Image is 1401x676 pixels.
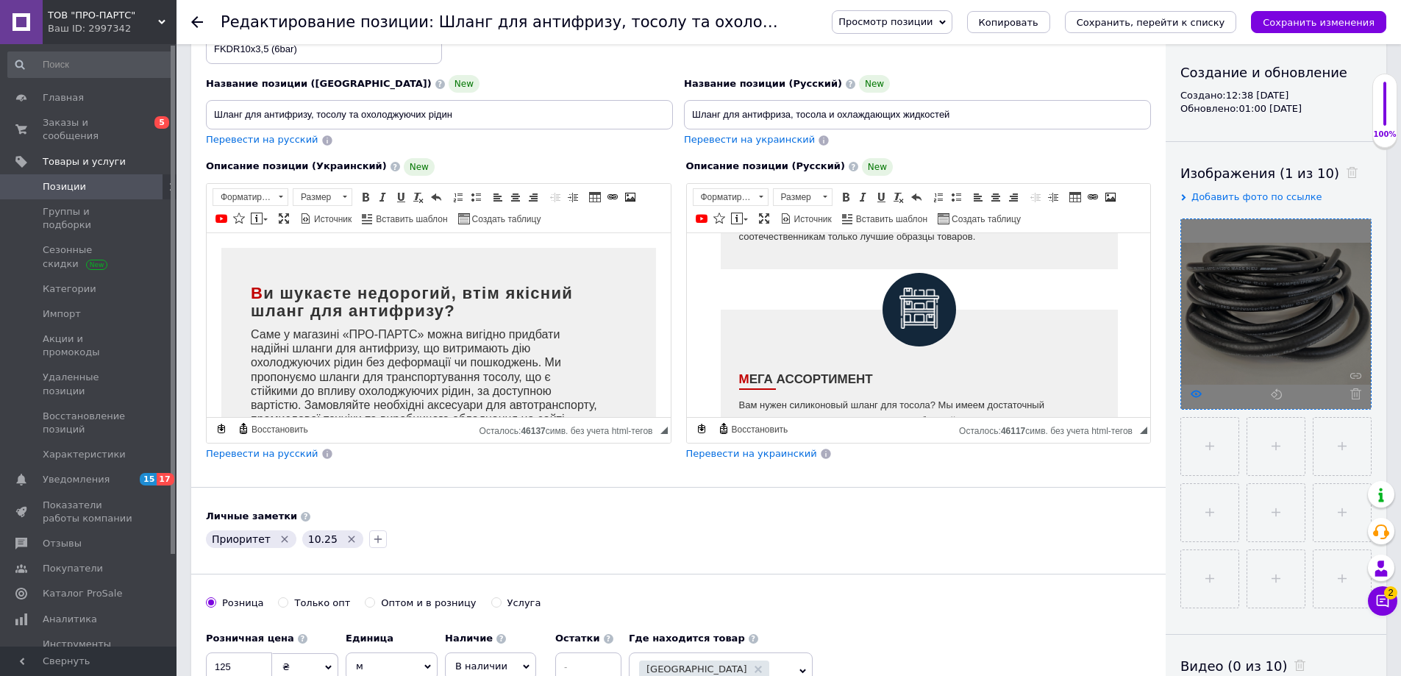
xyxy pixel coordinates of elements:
span: Добавить фото по ссылке [1191,191,1322,202]
span: Просмотр позиции [838,16,933,27]
div: 100% [1373,129,1397,140]
span: Название позиции (Русский) [684,78,842,89]
b: Единица [346,633,393,644]
a: Вставить шаблон [360,210,449,227]
button: Копировать [967,11,1050,33]
a: Отменить (Ctrl+Z) [428,189,444,205]
a: Вставить иконку [711,210,727,227]
a: Подчеркнутый (Ctrl+U) [393,189,409,205]
div: Подсчет символов [959,422,1140,436]
span: Копировать [979,17,1038,28]
a: Вставить сообщение [729,210,750,227]
a: Развернуть [756,210,772,227]
a: Размер [293,188,352,206]
span: В наличии [455,661,507,672]
span: Позиции [43,180,86,193]
span: Описание позиции (Русский) [686,160,845,171]
a: Уменьшить отступ [1027,189,1044,205]
span: Уведомления [43,473,110,486]
span: Каталог ProSale [43,587,122,600]
span: Перевести на украинский [686,448,817,459]
div: Обновлено: 01:00 [DATE] [1180,102,1372,115]
span: Форматирование [213,189,274,205]
span: Размер [293,189,338,205]
span: Приоритет [212,533,271,545]
span: New [859,75,890,93]
input: Например, H&M женское платье зеленое 38 размер вечернее макси с блестками [684,100,1151,129]
span: Удаленные позиции [43,371,136,397]
span: 2 [1384,585,1397,598]
span: Главная [43,91,84,104]
span: Группы и подборки [43,205,136,232]
a: Уменьшить отступ [547,189,563,205]
i: Сохранить изменения [1263,17,1375,28]
span: [GEOGRAPHIC_DATA] [646,664,747,674]
a: Развернуть [276,210,292,227]
div: 100% Качество заполнения [1372,74,1397,148]
iframe: Визуальный текстовый редактор, 27CC6803-4074-4061-927A-9E0960E33D5A [687,233,1151,417]
span: Импорт [43,307,81,321]
span: Заказы и сообщения [43,116,136,143]
b: Где находится товар [629,633,745,644]
svg: Удалить метку [346,533,357,545]
a: Изображение [622,189,638,205]
a: Источник [298,210,354,227]
span: Перевести на русский [206,134,318,145]
a: Добавить видео с YouTube [694,210,710,227]
span: Создать таблицу [949,213,1021,226]
i: Сохранить, перейти к списку [1077,17,1225,28]
b: Остатки [555,633,600,644]
a: Форматирование [693,188,769,206]
div: Ваш ID: 2997342 [48,22,177,35]
div: Изображения (1 из 10) [1180,164,1372,182]
div: Создано: 12:38 [DATE] [1180,89,1372,102]
b: Наличие [445,633,493,644]
div: Розница [222,597,263,610]
input: Поиск [7,51,174,78]
a: Вставить/Редактировать ссылку (Ctrl+L) [1085,189,1101,205]
a: Подчеркнутый (Ctrl+U) [873,189,889,205]
span: Акции и промокоды [43,332,136,359]
span: Создать таблицу [470,213,541,226]
span: Вставить шаблон [374,213,447,226]
span: Характеристики [43,448,126,461]
span: New [404,158,435,176]
a: Полужирный (Ctrl+B) [838,189,854,205]
div: Услуга [507,597,541,610]
input: Например, H&M женское платье зеленое 38 размер вечернее макси с блестками [206,100,673,129]
span: 17 [157,473,174,485]
a: Вставить иконку [231,210,247,227]
span: Форматирование [694,189,754,205]
div: Подсчет символов [480,422,660,436]
span: Инструменты вебмастера и SEO [43,638,136,664]
div: Только опт [294,597,350,610]
span: Показатели работы компании [43,499,136,525]
button: Сохранить, перейти к списку [1065,11,1237,33]
p: Саме у магазині «ПРО-ПАРТС» можна вигідно придбати надійні шланги для антифризу, що витримають ді... [44,94,392,221]
span: Перетащите для изменения размера [660,427,668,434]
div: Создание и обновление [1180,63,1372,82]
a: Вставить / удалить нумерованный список [930,189,947,205]
a: По левому краю [490,189,506,205]
a: По центру [507,189,524,205]
a: Вставить / удалить нумерованный список [450,189,466,205]
span: Вставить шаблон [854,213,927,226]
button: Сохранить изменения [1251,11,1386,33]
a: Создать таблицу [935,210,1023,227]
svg: Удалить метку [279,533,290,545]
span: Источник [312,213,352,226]
span: ₴ [282,661,290,672]
span: Товары и услуги [43,155,126,168]
a: Вставить / удалить маркированный список [468,189,484,205]
a: Вставить сообщение [249,210,270,227]
a: Увеличить отступ [1045,189,1061,205]
span: Аналитика [43,613,97,626]
span: Описание позиции (Украинский) [206,160,387,171]
span: 15 [140,473,157,485]
h1: Редактирование позиции: Шланг для антифризу, тосолу та охолоджуючих рідин [221,13,887,31]
a: По левому краю [970,189,986,205]
span: Восстановить [249,424,308,436]
span: Источник [792,213,832,226]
